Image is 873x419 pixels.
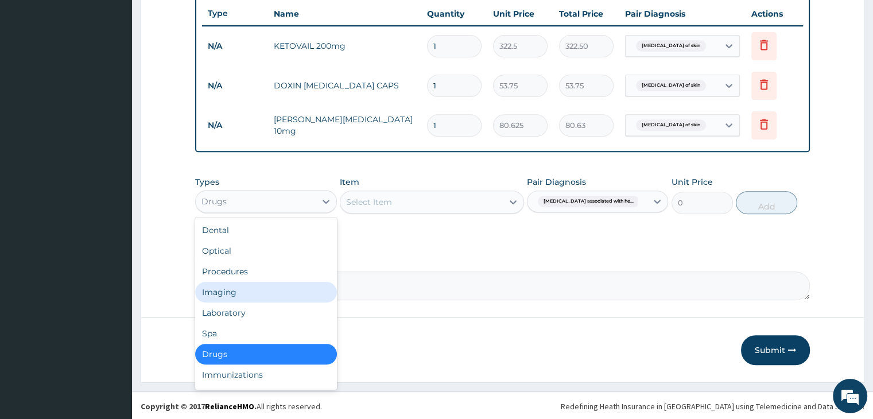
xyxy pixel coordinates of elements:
[195,177,219,187] label: Types
[741,335,810,365] button: Submit
[421,2,487,25] th: Quantity
[195,302,336,323] div: Laboratory
[202,115,268,136] td: N/A
[487,2,553,25] th: Unit Price
[195,255,809,265] label: Comment
[195,385,336,406] div: Others
[553,2,619,25] th: Total Price
[141,401,257,412] strong: Copyright © 2017 .
[527,176,586,188] label: Pair Diagnosis
[195,240,336,261] div: Optical
[636,119,706,131] span: [MEDICAL_DATA] of skin
[268,2,421,25] th: Name
[538,196,639,207] span: [MEDICAL_DATA] associated with he...
[561,401,864,412] div: Redefining Heath Insurance in [GEOGRAPHIC_DATA] using Telemedicine and Data Science!
[195,344,336,364] div: Drugs
[195,282,336,302] div: Imaging
[201,196,227,207] div: Drugs
[340,176,359,188] label: Item
[736,191,797,214] button: Add
[195,261,336,282] div: Procedures
[205,401,254,412] a: RelianceHMO
[202,75,268,96] td: N/A
[67,133,158,249] span: We're online!
[746,2,803,25] th: Actions
[268,74,421,97] td: DOXIN [MEDICAL_DATA] CAPS
[268,34,421,57] td: KETOVAIL 200mg
[195,220,336,240] div: Dental
[195,364,336,385] div: Immunizations
[636,80,706,91] span: [MEDICAL_DATA] of skin
[346,196,392,208] div: Select Item
[6,289,219,329] textarea: Type your message and hit 'Enter'
[636,40,706,52] span: [MEDICAL_DATA] of skin
[188,6,216,33] div: Minimize live chat window
[619,2,746,25] th: Pair Diagnosis
[60,64,193,79] div: Chat with us now
[195,323,336,344] div: Spa
[21,57,46,86] img: d_794563401_company_1708531726252_794563401
[672,176,713,188] label: Unit Price
[202,36,268,57] td: N/A
[202,3,268,24] th: Type
[268,108,421,142] td: [PERSON_NAME][MEDICAL_DATA] 10mg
